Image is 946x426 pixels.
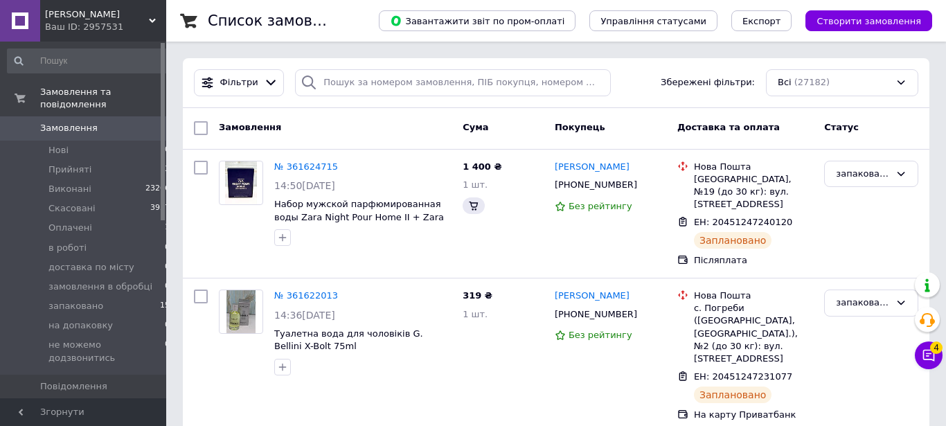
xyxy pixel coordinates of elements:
[694,302,813,365] div: с. Погреби ([GEOGRAPHIC_DATA], [GEOGRAPHIC_DATA].), №2 (до 30 кг): вул. [STREET_ADDRESS]
[694,173,813,211] div: [GEOGRAPHIC_DATA], №19 (до 30 кг): вул. [STREET_ADDRESS]
[165,319,170,332] span: 0
[226,290,256,333] img: Фото товару
[165,261,170,274] span: 0
[390,15,564,27] span: Завантажити звіт по пром-оплаті
[165,339,170,364] span: 0
[816,16,921,26] span: Створити замовлення
[160,300,170,312] span: 15
[165,144,170,157] span: 0
[274,310,335,321] span: 14:36[DATE]
[463,309,488,319] span: 1 шт.
[600,16,706,26] span: Управління статусами
[552,176,640,194] div: [PHONE_NUMBER]
[274,180,335,191] span: 14:50[DATE]
[48,202,96,215] span: Скасовані
[7,48,171,73] input: Пошук
[463,161,501,172] span: 1 400 ₴
[694,409,813,421] div: На карту Приватбанк
[220,76,258,89] span: Фільтри
[792,15,932,26] a: Створити замовлення
[463,179,488,190] span: 1 шт.
[48,163,91,176] span: Прийняті
[555,122,605,132] span: Покупець
[552,305,640,323] div: [PHONE_NUMBER]
[40,380,107,393] span: Повідомлення
[40,122,98,134] span: Замовлення
[731,10,792,31] button: Експорт
[48,261,134,274] span: доставка по місту
[694,371,792,382] span: ЕН: 20451247231077
[742,16,781,26] span: Експорт
[694,290,813,302] div: Нова Пошта
[661,76,755,89] span: Збережені фільтри:
[219,290,263,334] a: Фото товару
[48,281,152,293] span: замовлення в обробці
[569,201,632,211] span: Без рейтингу
[677,122,780,132] span: Доставка та оплата
[569,330,632,340] span: Без рейтингу
[463,122,488,132] span: Cума
[694,254,813,267] div: Післяплата
[274,199,452,235] a: Набор мужской парфюмированная воды Zara Night Pour Home II + Zara Night Pour Home III 2х100 мл Ис...
[379,10,575,31] button: Завантажити звіт по пром-оплаті
[805,10,932,31] button: Створити замовлення
[48,339,165,364] span: не можемо додзвонитись
[794,77,830,87] span: (27182)
[463,290,492,301] span: 319 ₴
[145,183,170,195] span: 23206
[824,122,859,132] span: Статус
[45,8,149,21] span: Пан Марципан
[165,281,170,293] span: 0
[165,163,170,176] span: 3
[48,144,69,157] span: Нові
[295,69,611,96] input: Пошук за номером замовлення, ПІБ покупця, номером телефону, Email, номером накладної
[694,161,813,173] div: Нова Пошта
[219,122,281,132] span: Замовлення
[274,161,338,172] a: № 361624715
[930,337,943,350] span: 4
[694,232,772,249] div: Заплановано
[274,290,338,301] a: № 361622013
[48,222,92,234] span: Оплачені
[48,300,103,312] span: запаковано
[45,21,166,33] div: Ваш ID: 2957531
[836,296,890,310] div: запаковано
[915,341,943,369] button: Чат з покупцем4
[694,387,772,403] div: Заплановано
[165,242,170,254] span: 0
[225,161,258,204] img: Фото товару
[48,319,113,332] span: на допаковку
[694,217,792,227] span: ЕН: 20451247240120
[165,222,170,234] span: 1
[150,202,170,215] span: 3957
[589,10,717,31] button: Управління статусами
[555,290,630,303] a: [PERSON_NAME]
[274,328,423,352] a: Туалетна вода для чоловіків G. Bellini X-Bolt 75ml
[836,167,890,181] div: запаковано
[778,76,792,89] span: Всі
[555,161,630,174] a: [PERSON_NAME]
[219,161,263,205] a: Фото товару
[208,12,348,29] h1: Список замовлень
[40,86,166,111] span: Замовлення та повідомлення
[48,242,87,254] span: в роботі
[48,183,91,195] span: Виконані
